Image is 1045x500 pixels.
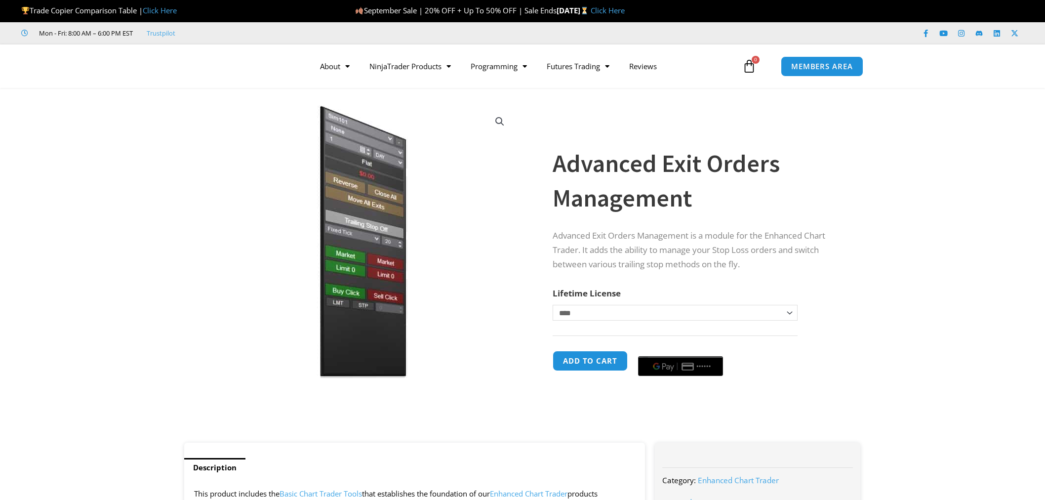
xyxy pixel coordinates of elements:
span: Category: [662,475,696,485]
strong: [DATE] [557,5,591,15]
iframe: Secure payment input frame [636,349,725,350]
a: About [310,55,360,78]
a: Enhanced Chart Trader [698,475,779,485]
a: Click Here [591,5,625,15]
img: 🍂 [356,7,363,14]
a: Description [184,458,245,477]
a: Click Here [143,5,177,15]
p: Advanced Exit Orders Management is a module for the Enhanced Chart Trader. It adds the ability to... [553,229,841,272]
button: Buy with GPay [638,356,723,376]
a: Enhanced Chart Trader [490,489,567,499]
img: ⏳ [581,7,588,14]
label: Lifetime License [553,288,621,299]
a: View full-screen image gallery [491,113,509,130]
img: LogoAI | Affordable Indicators – NinjaTrader [169,48,275,84]
a: Reviews [619,55,667,78]
img: 🏆 [22,7,29,14]
h1: Advanced Exit Orders Management [553,146,841,215]
a: Basic Chart Trader Tools [280,489,362,499]
a: Futures Trading [537,55,619,78]
button: Add to cart [553,351,628,371]
nav: Menu [310,55,740,78]
span: September Sale | 20% OFF + Up To 50% OFF | Sale Ends [355,5,556,15]
a: 0 [727,52,771,81]
span: 0 [752,56,760,64]
span: Trade Copier Comparison Table | [21,5,177,15]
a: Trustpilot [147,27,175,39]
a: NinjaTrader Products [360,55,461,78]
text: •••••• [696,363,711,370]
span: MEMBERS AREA [791,63,853,70]
span: Mon - Fri: 8:00 AM – 6:00 PM EST [37,27,133,39]
a: Programming [461,55,537,78]
a: MEMBERS AREA [781,56,863,77]
img: AdvancedStopLossMgmt [199,105,516,378]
